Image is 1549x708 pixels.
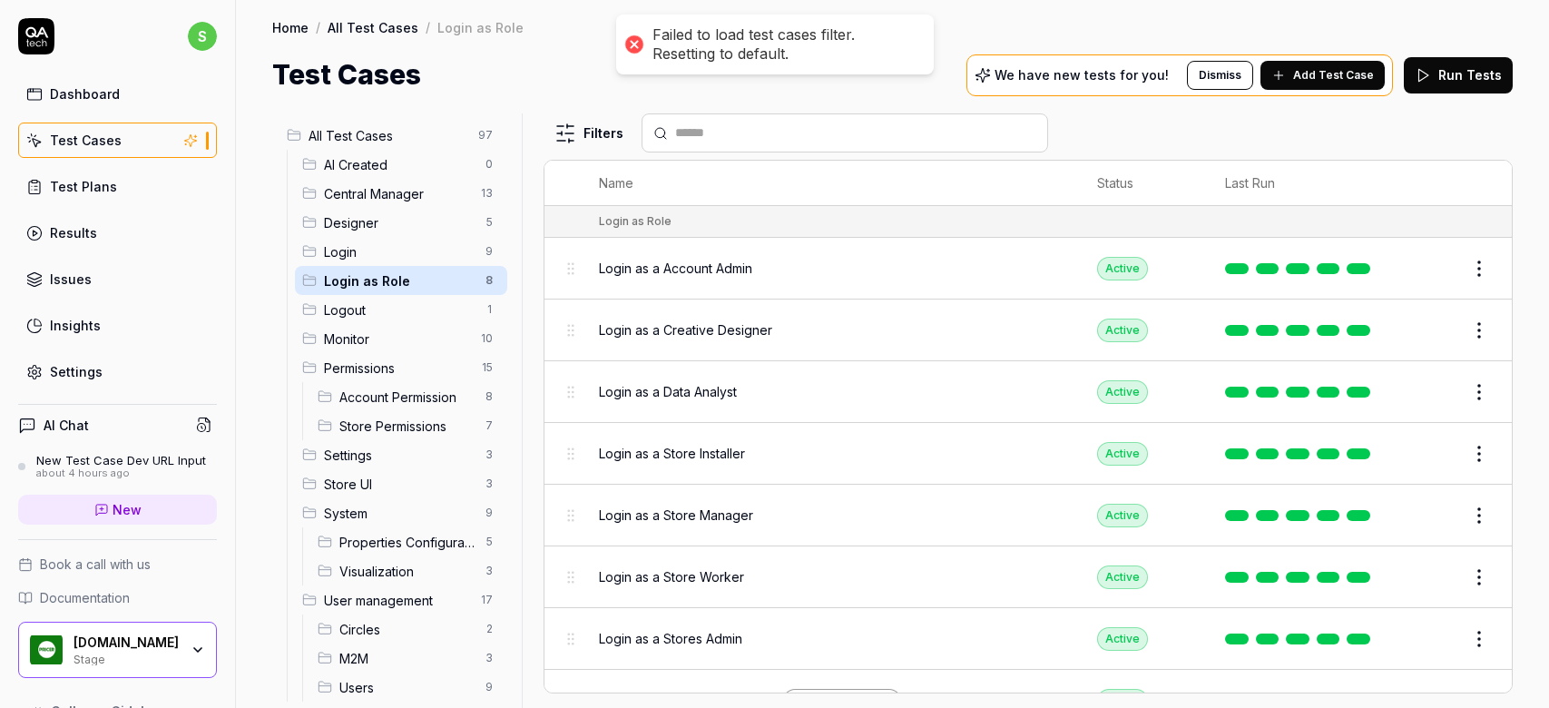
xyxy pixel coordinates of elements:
[478,211,500,233] span: 5
[316,18,320,36] div: /
[474,589,500,611] span: 17
[1207,161,1396,206] th: Last Run
[599,320,772,339] span: Login as a Creative Designer
[295,179,507,208] div: Drag to reorderCentral Manager13
[478,531,500,553] span: 5
[478,241,500,262] span: 9
[339,649,475,668] span: M2M
[18,261,217,297] a: Issues
[324,591,470,610] span: User management
[310,556,507,585] div: Drag to reorderVisualization3
[295,440,507,469] div: Drag to reorderSettings3
[44,416,89,435] h4: AI Chat
[599,259,752,278] span: Login as a Account Admin
[1097,319,1148,342] div: Active
[1097,257,1148,280] div: Active
[1404,57,1513,93] button: Run Tests
[309,126,467,145] span: All Test Cases
[113,500,142,519] span: New
[310,615,507,644] div: Drag to reorderCircles2
[544,608,1512,670] tr: Login as a Stores AdminActive
[18,169,217,204] a: Test Plans
[478,386,500,408] span: 8
[324,184,470,203] span: Central Manager
[544,300,1512,361] tr: Login as a Creative DesignerActive
[18,354,217,389] a: Settings
[328,18,418,36] a: All Test Cases
[478,415,500,437] span: 7
[339,678,475,697] span: Users
[18,453,217,480] a: New Test Case Dev URL Inputabout 4 hours ago
[324,213,475,232] span: Designer
[1260,61,1385,90] button: Add Test Case
[74,651,179,665] div: Stage
[652,25,916,64] div: Failed to load test cases filter. Resetting to default.
[478,444,500,466] span: 3
[995,69,1169,82] p: We have new tests for you!
[1097,442,1148,466] div: Active
[1097,380,1148,404] div: Active
[295,469,507,498] div: Drag to reorderStore UI3
[478,560,500,582] span: 3
[478,270,500,291] span: 8
[40,588,130,607] span: Documentation
[581,161,1079,206] th: Name
[339,562,475,581] span: Visualization
[295,266,507,295] div: Drag to reorderLogin as Role8
[478,502,500,524] span: 9
[339,388,475,407] span: Account Permission
[1097,504,1148,527] div: Active
[599,444,745,463] span: Login as a Store Installer
[18,622,217,678] button: Pricer.com Logo[DOMAIN_NAME]Stage
[544,546,1512,608] tr: Login as a Store WorkerActive
[188,22,217,51] span: s
[474,328,500,349] span: 10
[475,357,500,379] span: 15
[18,308,217,343] a: Insights
[339,620,475,639] span: Circles
[18,215,217,251] a: Results
[50,131,122,150] div: Test Cases
[544,485,1512,546] tr: Login as a Store ManagerActive
[295,324,507,353] div: Drag to reorderMonitor10
[36,453,206,467] div: New Test Case Dev URL Input
[1187,61,1253,90] button: Dismiss
[30,634,63,666] img: Pricer.com Logo
[295,237,507,266] div: Drag to reorderLogin9
[324,155,475,174] span: AI Created
[50,177,117,196] div: Test Plans
[50,223,97,242] div: Results
[295,208,507,237] div: Drag to reorderDesigner5
[339,533,475,552] span: Properties Configuration
[599,629,742,648] span: Login as a Stores Admin
[544,115,634,152] button: Filters
[18,495,217,525] a: New
[50,316,101,335] div: Insights
[1293,67,1374,84] span: Add Test Case
[599,567,744,586] span: Login as a Store Worker
[50,362,103,381] div: Settings
[310,673,507,702] div: Drag to reorderUsers9
[74,634,179,651] div: Pricer.com
[471,124,500,146] span: 97
[474,182,500,204] span: 13
[437,18,524,36] div: Login as Role
[324,329,470,349] span: Monitor
[478,299,500,320] span: 1
[40,555,151,574] span: Book a call with us
[295,295,507,324] div: Drag to reorderLogout1
[324,242,475,261] span: Login
[478,153,500,175] span: 0
[478,647,500,669] span: 3
[544,423,1512,485] tr: Login as a Store InstallerActive
[295,585,507,615] div: Drag to reorderUser management17
[324,504,475,523] span: System
[295,498,507,527] div: Drag to reorderSystem9
[324,271,475,290] span: Login as Role
[18,588,217,607] a: Documentation
[478,618,500,640] span: 2
[426,18,430,36] div: /
[18,123,217,158] a: Test Cases
[272,18,309,36] a: Home
[1079,161,1207,206] th: Status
